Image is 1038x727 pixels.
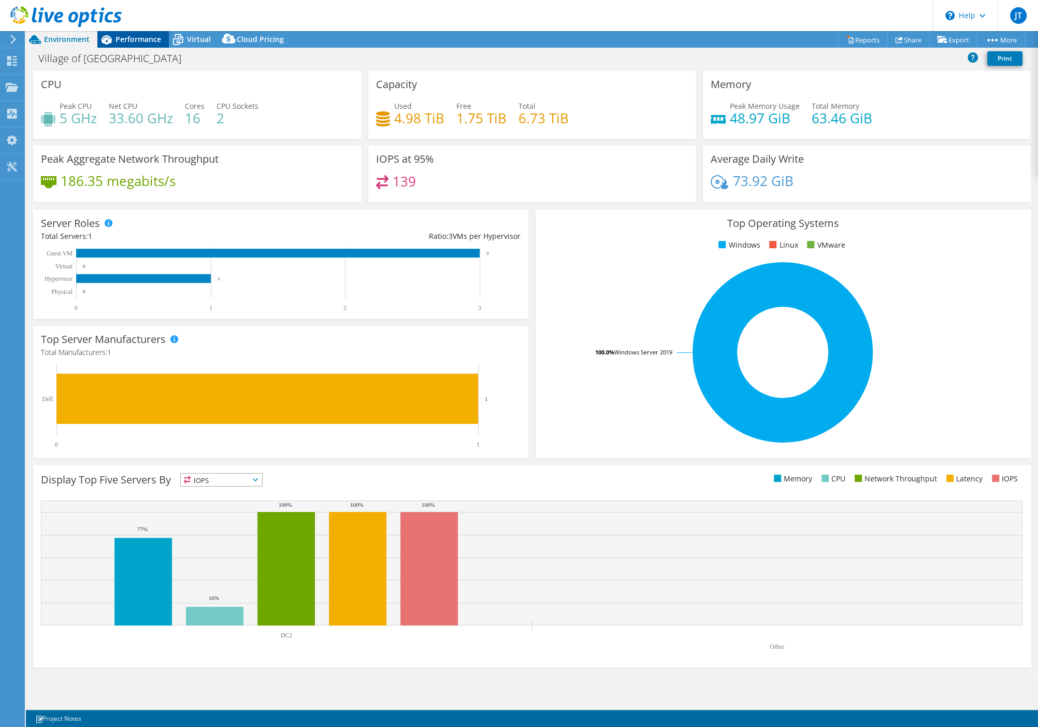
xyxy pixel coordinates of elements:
[929,32,977,48] a: Export
[422,502,435,508] text: 100%
[109,101,137,111] span: Net CPU
[41,231,281,242] div: Total Servers:
[477,441,480,448] text: 1
[60,112,97,124] h4: 5 GHz
[945,11,955,20] svg: \n
[838,32,888,48] a: Reports
[486,251,489,256] text: 3
[887,32,930,48] a: Share
[60,101,92,111] span: Peak CPU
[804,239,845,251] li: VMware
[989,473,1018,484] li: IOPS
[47,250,73,257] text: Guest VM
[944,473,983,484] li: Latency
[393,176,416,187] h4: 139
[279,502,292,508] text: 100%
[456,112,507,124] h4: 1.75 TiB
[394,101,412,111] span: Used
[711,153,804,165] h3: Average Daily Write
[281,632,293,639] text: DC2
[394,112,444,124] h4: 4.98 TiB
[485,396,488,402] text: 1
[478,304,481,311] text: 3
[518,112,569,124] h4: 6.73 TiB
[730,112,800,124] h4: 48.97 GiB
[116,34,161,44] span: Performance
[614,348,672,356] tspan: Windows Server 2019
[812,112,872,124] h4: 63.46 GiB
[187,34,211,44] span: Virtual
[181,474,249,486] span: IOPS
[716,239,760,251] li: Windows
[987,51,1022,66] a: Print
[41,218,100,229] h3: Server Roles
[730,101,800,111] span: Peak Memory Usage
[75,304,78,311] text: 0
[41,79,62,90] h3: CPU
[518,101,536,111] span: Total
[42,395,53,403] text: Dell
[732,175,793,187] h4: 73.92 GiB
[350,502,364,508] text: 100%
[41,334,166,345] h3: Top Server Manufacturers
[543,218,1023,229] h3: Top Operating Systems
[595,348,614,356] tspan: 100.0%
[209,595,219,601] text: 16%
[55,263,73,270] text: Virtual
[209,304,212,311] text: 1
[107,347,111,357] span: 1
[343,304,347,311] text: 2
[137,526,148,532] text: 77%
[83,264,85,269] text: 0
[185,112,205,124] h4: 16
[771,473,812,484] li: Memory
[61,175,176,187] h4: 186.35 megabits/s
[41,153,219,165] h3: Peak Aggregate Network Throughput
[217,112,258,124] h4: 2
[51,288,73,295] text: Physical
[977,32,1025,48] a: More
[449,231,453,241] span: 3
[770,643,784,650] text: Other
[376,153,434,165] h3: IOPS at 95%
[376,79,417,90] h3: Capacity
[812,101,859,111] span: Total Memory
[41,347,521,358] h4: Total Manufacturers:
[45,275,73,282] text: Hypervisor
[34,53,197,64] h1: Village of [GEOGRAPHIC_DATA]
[28,712,89,725] a: Project Notes
[217,101,258,111] span: CPU Sockets
[237,34,284,44] span: Cloud Pricing
[83,289,85,294] text: 0
[88,231,92,241] span: 1
[218,276,220,281] text: 1
[767,239,798,251] li: Linux
[185,101,205,111] span: Cores
[281,231,521,242] div: Ratio: VMs per Hypervisor
[711,79,751,90] h3: Memory
[456,101,471,111] span: Free
[55,441,58,448] text: 0
[44,34,90,44] span: Environment
[852,473,937,484] li: Network Throughput
[819,473,845,484] li: CPU
[1010,7,1027,24] span: JT
[109,112,173,124] h4: 33.60 GHz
